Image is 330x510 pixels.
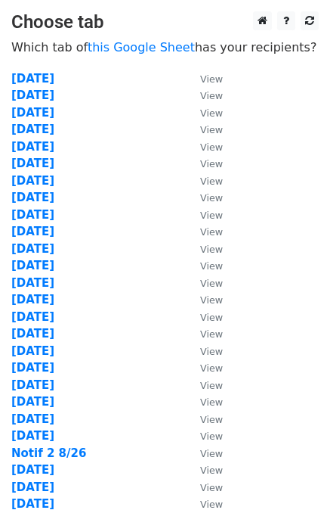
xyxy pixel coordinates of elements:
strong: [DATE] [11,174,54,188]
a: View [185,293,223,306]
a: View [185,174,223,188]
a: [DATE] [11,191,54,204]
small: View [200,294,223,306]
small: View [200,244,223,255]
small: View [200,278,223,289]
a: [DATE] [11,208,54,222]
a: [DATE] [11,412,54,426]
a: View [185,106,223,120]
a: View [185,242,223,256]
a: View [185,157,223,170]
a: View [185,446,223,460]
a: [DATE] [11,293,54,306]
a: View [185,259,223,272]
a: View [185,429,223,443]
small: View [200,448,223,459]
a: View [185,412,223,426]
a: [DATE] [11,361,54,375]
small: View [200,328,223,340]
a: [DATE] [11,344,54,358]
a: [DATE] [11,327,54,341]
a: [DATE] [11,395,54,409]
a: [DATE] [11,480,54,494]
a: View [185,378,223,392]
a: View [185,72,223,86]
small: View [200,192,223,204]
a: View [185,140,223,154]
p: Which tab of has your recipients? [11,39,319,55]
small: View [200,362,223,374]
a: [DATE] [11,123,54,136]
a: [DATE] [11,106,54,120]
small: View [200,380,223,391]
small: View [200,176,223,187]
a: [DATE] [11,89,54,102]
small: View [200,346,223,357]
small: View [200,465,223,476]
a: [DATE] [11,140,54,154]
small: View [200,90,223,101]
a: View [185,208,223,222]
small: View [200,499,223,510]
a: this Google Sheet [88,40,195,54]
h3: Choose tab [11,11,319,33]
small: View [200,141,223,153]
a: [DATE] [11,276,54,290]
a: View [185,191,223,204]
small: View [200,396,223,408]
a: [DATE] [11,429,54,443]
small: View [200,312,223,323]
a: View [185,463,223,477]
a: View [185,327,223,341]
a: View [185,310,223,324]
small: View [200,260,223,272]
a: View [185,361,223,375]
small: View [200,124,223,135]
a: View [185,395,223,409]
small: View [200,482,223,493]
small: View [200,431,223,442]
a: [DATE] [11,72,54,86]
a: View [185,89,223,102]
a: View [185,344,223,358]
a: [DATE] [11,157,54,170]
a: View [185,123,223,136]
a: [DATE] [11,310,54,324]
a: Notif 2 8/26 [11,446,86,460]
a: [DATE] [11,259,54,272]
a: View [185,276,223,290]
small: View [200,226,223,238]
a: View [185,480,223,494]
a: [DATE] [11,242,54,256]
small: View [200,73,223,85]
small: View [200,107,223,119]
a: [DATE] [11,225,54,238]
a: View [185,225,223,238]
small: View [200,158,223,169]
small: View [200,210,223,221]
a: [DATE] [11,378,54,392]
a: [DATE] [11,463,54,477]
